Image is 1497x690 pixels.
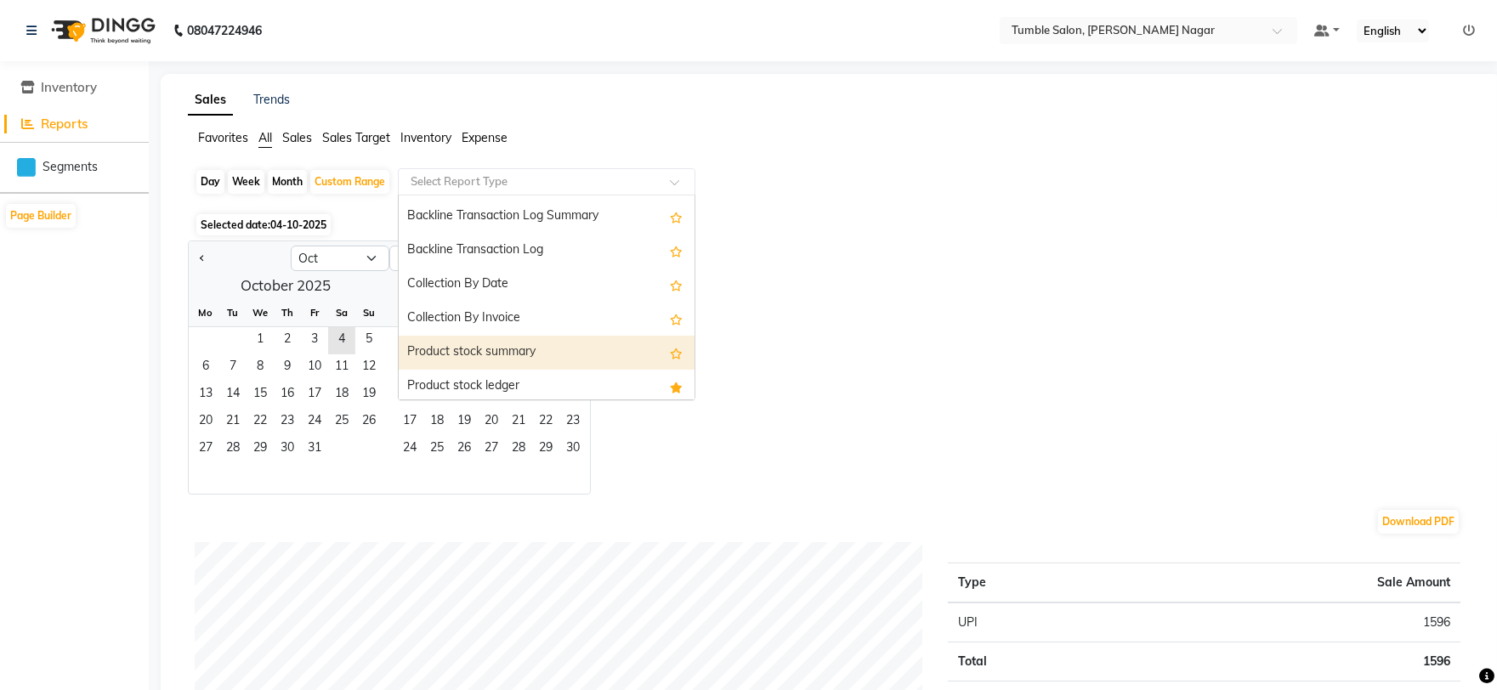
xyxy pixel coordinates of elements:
[396,382,423,409] span: 10
[41,79,97,95] span: Inventory
[247,354,274,382] span: 8
[355,354,383,382] span: 12
[355,327,383,354] div: Sunday, October 5, 2025
[1125,563,1460,603] th: Sale Amount
[247,382,274,409] span: 15
[192,409,219,436] div: Monday, October 20, 2025
[192,382,219,409] div: Monday, October 13, 2025
[670,308,683,329] span: Add this report to Favorites List
[247,354,274,382] div: Wednesday, October 8, 2025
[355,299,383,326] div: Su
[219,354,247,382] span: 7
[219,382,247,409] span: 14
[398,195,695,400] ng-dropdown-panel: Options list
[274,299,301,326] div: Th
[301,354,328,382] div: Friday, October 10, 2025
[328,327,355,354] span: 4
[396,409,423,436] span: 17
[301,354,328,382] span: 10
[328,299,355,326] div: Sa
[247,327,274,354] span: 1
[4,78,145,98] a: Inventory
[274,382,301,409] span: 16
[274,327,301,354] div: Thursday, October 2, 2025
[462,130,508,145] span: Expense
[328,354,355,382] span: 11
[282,130,312,145] span: Sales
[423,436,451,463] span: 25
[196,214,331,235] span: Selected date:
[396,382,423,409] div: Monday, November 10, 2025
[328,354,355,382] div: Saturday, October 11, 2025
[559,436,587,463] div: Sunday, November 30, 2025
[478,409,505,436] div: Thursday, November 20, 2025
[670,240,683,261] span: Add this report to Favorites List
[247,436,274,463] span: 29
[301,436,328,463] span: 31
[670,274,683,295] span: Add this report to Favorites List
[399,234,695,268] div: Backline Transaction Log
[274,436,301,463] span: 30
[396,354,423,382] span: 3
[423,409,451,436] span: 18
[451,409,478,436] div: Wednesday, November 19, 2025
[253,92,290,107] a: Trends
[532,436,559,463] div: Saturday, November 29, 2025
[198,130,248,145] span: Favorites
[948,563,1125,603] th: Type
[301,327,328,354] span: 3
[355,382,383,409] div: Sunday, October 19, 2025
[301,436,328,463] div: Friday, October 31, 2025
[247,409,274,436] div: Wednesday, October 22, 2025
[192,436,219,463] div: Monday, October 27, 2025
[399,336,695,370] div: Product stock summary
[196,245,209,272] button: Previous month
[478,436,505,463] span: 27
[328,382,355,409] div: Saturday, October 18, 2025
[451,436,478,463] div: Wednesday, November 26, 2025
[43,7,160,54] img: logo
[188,85,233,116] a: Sales
[301,409,328,436] span: 24
[396,436,423,463] span: 24
[192,382,219,409] span: 13
[559,409,587,436] span: 23
[291,246,389,271] select: Select month
[219,354,247,382] div: Tuesday, October 7, 2025
[247,409,274,436] span: 22
[396,354,423,382] div: Monday, November 3, 2025
[355,354,383,382] div: Sunday, October 12, 2025
[196,170,224,194] div: Day
[274,409,301,436] div: Thursday, October 23, 2025
[258,130,272,145] span: All
[505,436,532,463] span: 28
[192,409,219,436] span: 20
[389,246,488,271] select: Select year
[670,376,683,397] span: Added to Favorites
[559,409,587,436] div: Sunday, November 23, 2025
[228,170,264,194] div: Week
[1125,602,1460,642] td: 1596
[301,382,328,409] span: 17
[301,327,328,354] div: Friday, October 3, 2025
[328,382,355,409] span: 18
[355,409,383,436] span: 26
[43,158,98,176] span: Segments
[187,7,262,54] b: 08047224946
[505,409,532,436] span: 21
[532,436,559,463] span: 29
[532,409,559,436] span: 22
[274,436,301,463] div: Thursday, October 30, 2025
[478,436,505,463] div: Thursday, November 27, 2025
[4,115,145,134] a: Reports
[532,409,559,436] div: Saturday, November 22, 2025
[192,436,219,463] span: 27
[400,130,451,145] span: Inventory
[192,299,219,326] div: Mo
[219,299,247,326] div: Tu
[219,409,247,436] div: Tuesday, October 21, 2025
[328,409,355,436] div: Saturday, October 25, 2025
[274,409,301,436] span: 23
[505,436,532,463] div: Friday, November 28, 2025
[399,370,695,404] div: Product stock ledger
